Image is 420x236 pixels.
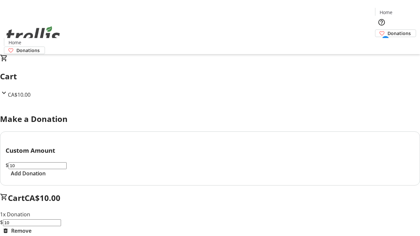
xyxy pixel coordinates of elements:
span: Donations [388,30,411,37]
span: Remove [11,227,31,235]
button: Help [375,16,388,29]
input: Donation Amount [9,162,67,169]
input: Donation Amount [3,219,61,226]
img: Orient E2E Organization HbR5I4aET0's Logo [4,19,62,52]
span: Home [380,9,392,16]
h3: Custom Amount [6,146,414,155]
a: Donations [4,47,45,54]
a: Donations [375,29,416,37]
a: Home [375,9,396,16]
a: Home [4,39,25,46]
span: CA$10.00 [8,91,31,98]
span: Home [9,39,21,46]
button: Cart [375,37,388,50]
span: Add Donation [11,169,46,177]
span: CA$10.00 [25,192,60,203]
span: $ [6,162,9,169]
button: Add Donation [6,169,51,177]
span: Donations [16,47,40,54]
